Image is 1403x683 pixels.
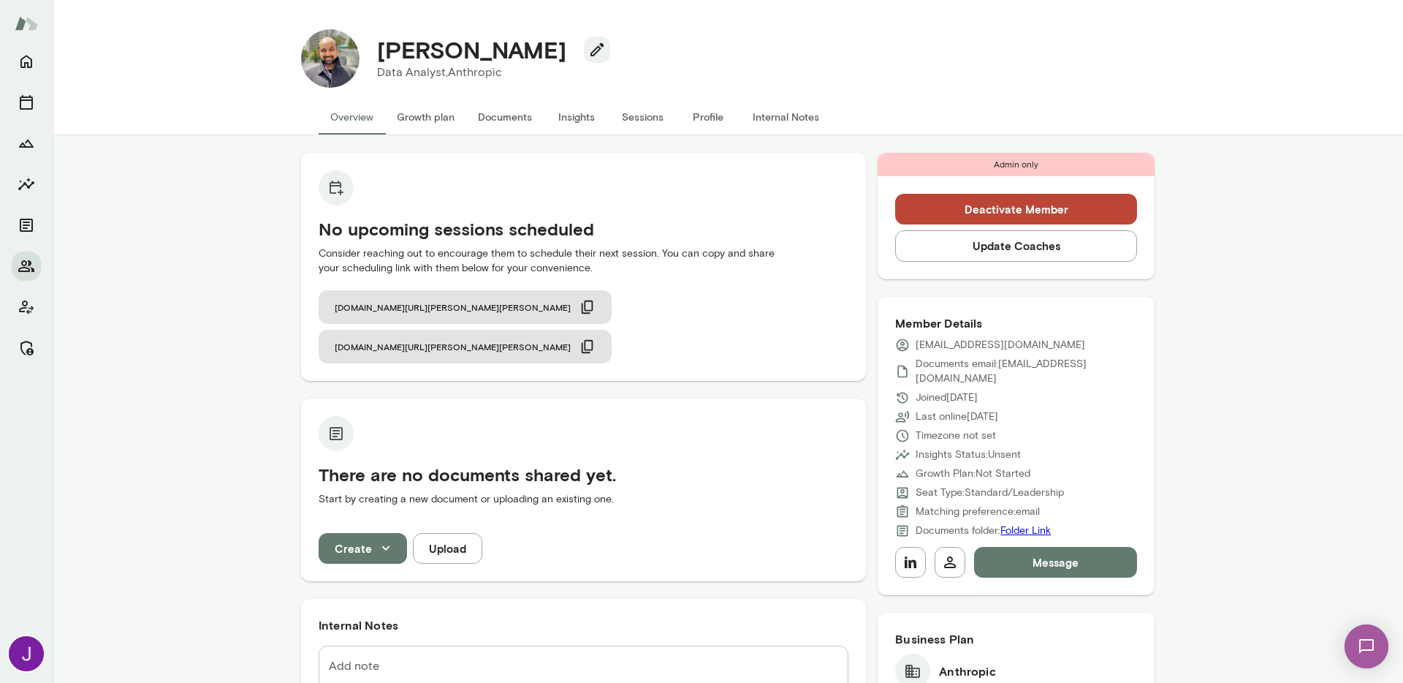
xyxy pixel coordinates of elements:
[335,341,571,352] span: [DOMAIN_NAME][URL][PERSON_NAME][PERSON_NAME]
[319,463,848,486] h5: There are no documents shared yet.
[319,246,848,276] p: Consider reaching out to encourage them to schedule their next session. You can copy and share yo...
[377,64,598,81] p: Data Analyst, Anthropic
[916,390,978,405] p: Joined [DATE]
[335,301,571,313] span: [DOMAIN_NAME][URL][PERSON_NAME][PERSON_NAME]
[12,293,41,322] button: Client app
[319,217,848,241] h5: No upcoming sessions scheduled
[675,99,741,135] button: Profile
[319,616,848,634] h6: Internal Notes
[895,194,1137,224] button: Deactivate Member
[916,524,1051,538] p: Documents folder:
[319,533,407,564] button: Create
[9,636,44,671] img: Jocelyn Grodin
[916,429,996,443] p: Timezone not set
[916,448,1021,462] p: Insights Status: Unsent
[301,29,360,88] img: Krishna Sounderrajan
[878,153,1155,176] div: Admin only
[544,99,609,135] button: Insights
[12,170,41,199] button: Insights
[916,505,1040,519] p: Matching preference: email
[12,129,41,158] button: Growth Plan
[12,47,41,76] button: Home
[974,547,1137,578] button: Message
[12,88,41,117] button: Sessions
[895,630,1137,648] h6: Business Plan
[916,486,1064,500] p: Seat Type: Standard/Leadership
[413,533,482,564] button: Upload
[15,10,38,37] img: Mento
[319,492,848,507] p: Start by creating a new document or uploading an existing one.
[895,230,1137,261] button: Update Coaches
[939,663,995,680] h6: Anthropic
[319,290,612,324] button: [DOMAIN_NAME][URL][PERSON_NAME][PERSON_NAME]
[385,99,466,135] button: Growth plan
[377,36,566,64] h4: [PERSON_NAME]
[895,314,1137,332] h6: Member Details
[916,338,1085,352] p: [EMAIL_ADDRESS][DOMAIN_NAME]
[916,410,998,424] p: Last online [DATE]
[12,211,41,240] button: Documents
[466,99,544,135] button: Documents
[609,99,675,135] button: Sessions
[12,252,41,281] button: Members
[1000,524,1051,537] a: Folder Link
[12,333,41,363] button: Manage
[319,330,612,363] button: [DOMAIN_NAME][URL][PERSON_NAME][PERSON_NAME]
[319,99,385,135] button: Overview
[741,99,831,135] button: Internal Notes
[916,467,1030,481] p: Growth Plan: Not Started
[916,357,1137,386] p: Documents email: [EMAIL_ADDRESS][DOMAIN_NAME]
